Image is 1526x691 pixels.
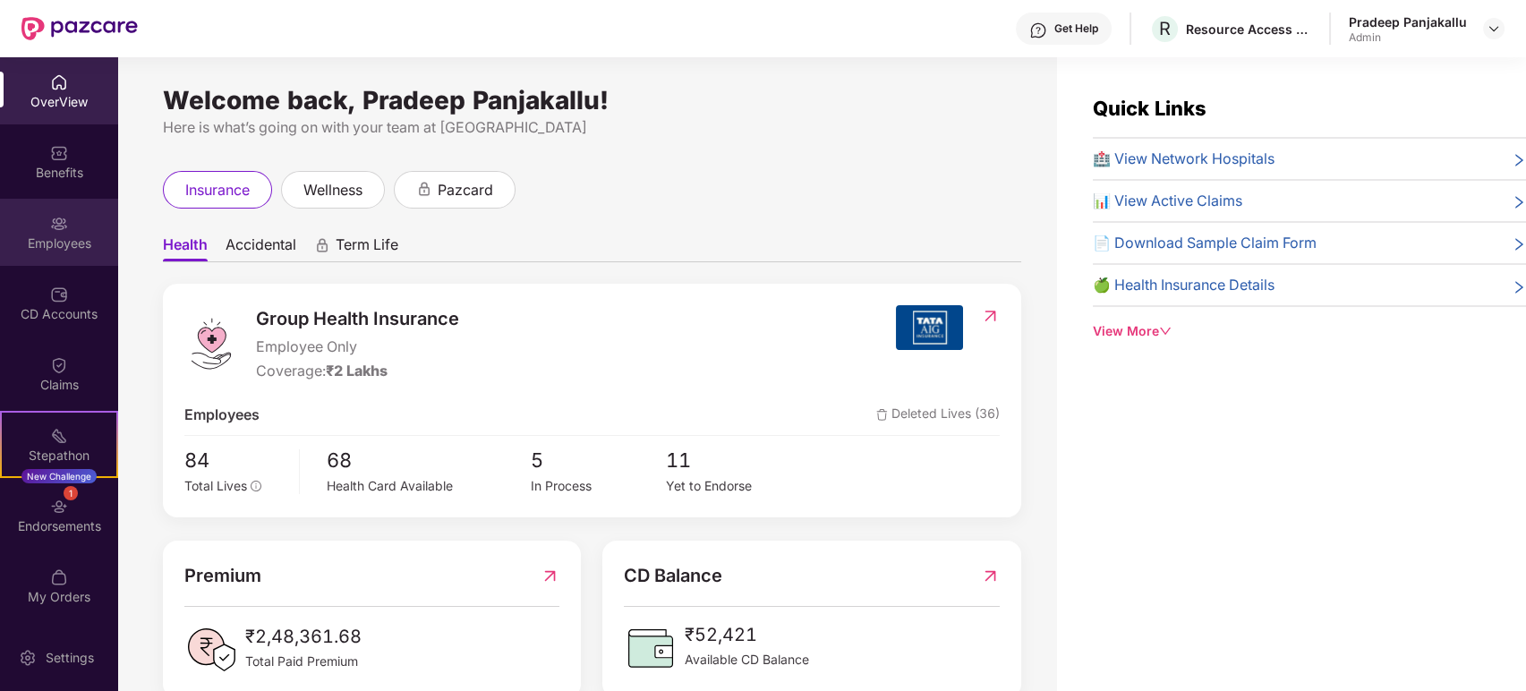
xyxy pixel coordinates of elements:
[1093,321,1526,341] div: View More
[245,623,362,651] span: ₹2,48,361.68
[184,404,260,426] span: Employees
[163,93,1021,107] div: Welcome back, Pradeep Panjakallu!
[226,235,296,261] span: Accidental
[685,650,809,670] span: Available CD Balance
[336,235,398,261] span: Term Life
[981,562,1000,590] img: RedirectIcon
[876,409,888,421] img: deleteIcon
[245,652,362,671] span: Total Paid Premium
[1159,325,1172,337] span: down
[185,179,250,201] span: insurance
[624,562,722,590] span: CD Balance
[50,144,68,162] img: svg+xml;base64,PHN2ZyBpZD0iQmVuZWZpdHMiIHhtbG5zPSJodHRwOi8vd3d3LnczLm9yZy8yMDAwL3N2ZyIgd2lkdGg9Ij...
[327,476,531,496] div: Health Card Available
[184,317,238,371] img: logo
[327,445,531,476] span: 68
[184,478,247,493] span: Total Lives
[256,336,459,358] span: Employee Only
[251,481,261,491] span: info-circle
[896,305,963,350] img: insurerIcon
[184,562,261,590] span: Premium
[184,623,238,677] img: PaidPremiumIcon
[256,305,459,333] span: Group Health Insurance
[40,649,99,667] div: Settings
[981,307,1000,325] img: RedirectIcon
[19,649,37,667] img: svg+xml;base64,PHN2ZyBpZD0iU2V0dGluZy0yMHgyMCIgeG1sbnM9Imh0dHA6Ly93d3cudzMub3JnLzIwMDAvc3ZnIiB3aW...
[163,116,1021,139] div: Here is what’s going on with your team at [GEOGRAPHIC_DATA]
[876,404,1000,426] span: Deleted Lives (36)
[1512,277,1526,296] span: right
[685,621,809,649] span: ₹52,421
[50,356,68,374] img: svg+xml;base64,PHN2ZyBpZD0iQ2xhaW0iIHhtbG5zPSJodHRwOi8vd3d3LnczLm9yZy8yMDAwL3N2ZyIgd2lkdGg9IjIwIi...
[666,476,802,496] div: Yet to Endorse
[1029,21,1047,39] img: svg+xml;base64,PHN2ZyBpZD0iSGVscC0zMngzMiIgeG1sbnM9Imh0dHA6Ly93d3cudzMub3JnLzIwMDAvc3ZnIiB3aWR0aD...
[1512,235,1526,254] span: right
[1093,148,1275,170] span: 🏥 View Network Hospitals
[21,17,138,40] img: New Pazcare Logo
[50,568,68,586] img: svg+xml;base64,PHN2ZyBpZD0iTXlfT3JkZXJzIiBkYXRhLW5hbWU9Ik15IE9yZGVycyIgeG1sbnM9Imh0dHA6Ly93d3cudz...
[1349,30,1467,45] div: Admin
[1512,151,1526,170] span: right
[530,445,666,476] span: 5
[1487,21,1501,36] img: svg+xml;base64,PHN2ZyBpZD0iRHJvcGRvd24tMzJ4MzIiIHhtbG5zPSJodHRwOi8vd3d3LnczLm9yZy8yMDAwL3N2ZyIgd2...
[326,362,388,380] span: ₹2 Lakhs
[21,469,97,483] div: New Challenge
[303,179,362,201] span: wellness
[666,445,802,476] span: 11
[50,286,68,303] img: svg+xml;base64,PHN2ZyBpZD0iQ0RfQWNjb3VudHMiIGRhdGEtbmFtZT0iQ0QgQWNjb3VudHMiIHhtbG5zPSJodHRwOi8vd3...
[50,215,68,233] img: svg+xml;base64,PHN2ZyBpZD0iRW1wbG95ZWVzIiB4bWxucz0iaHR0cDovL3d3dy53My5vcmcvMjAwMC9zdmciIHdpZHRoPS...
[1093,232,1317,254] span: 📄 Download Sample Claim Form
[416,181,432,197] div: animation
[50,73,68,91] img: svg+xml;base64,PHN2ZyBpZD0iSG9tZSIgeG1sbnM9Imh0dHA6Ly93d3cudzMub3JnLzIwMDAvc3ZnIiB3aWR0aD0iMjAiIG...
[184,445,286,476] span: 84
[530,476,666,496] div: In Process
[1186,21,1311,38] div: Resource Access Management Solutions
[163,235,208,261] span: Health
[1159,18,1171,39] span: R
[1093,190,1242,212] span: 📊 View Active Claims
[438,179,493,201] span: pazcard
[50,498,68,516] img: svg+xml;base64,PHN2ZyBpZD0iRW5kb3JzZW1lbnRzIiB4bWxucz0iaHR0cDovL3d3dy53My5vcmcvMjAwMC9zdmciIHdpZH...
[624,621,678,675] img: CDBalanceIcon
[1349,13,1467,30] div: Pradeep Panjakallu
[1054,21,1098,36] div: Get Help
[1512,193,1526,212] span: right
[64,486,78,500] div: 1
[50,427,68,445] img: svg+xml;base64,PHN2ZyB4bWxucz0iaHR0cDovL3d3dy53My5vcmcvMjAwMC9zdmciIHdpZHRoPSIyMSIgaGVpZ2h0PSIyMC...
[1093,274,1275,296] span: 🍏 Health Insurance Details
[541,562,559,590] img: RedirectIcon
[314,237,330,253] div: animation
[256,360,459,382] div: Coverage:
[2,447,116,465] div: Stepathon
[1093,97,1206,120] span: Quick Links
